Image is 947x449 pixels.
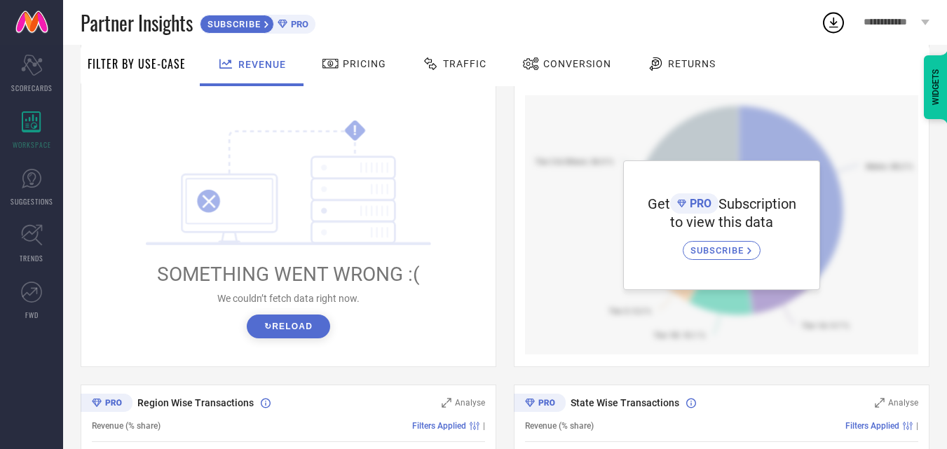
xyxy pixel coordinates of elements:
span: | [916,421,918,431]
span: Region Wise Transactions [137,397,254,408]
span: Analyse [888,398,918,408]
div: Premium [514,394,566,415]
svg: Zoom [875,398,885,408]
span: Revenue (% share) [92,421,161,431]
span: PRO [287,19,308,29]
span: We couldn’t fetch data right now. [217,293,360,304]
span: PRO [686,197,711,210]
span: State Wise Transactions [571,397,679,408]
span: SUBSCRIBE [200,19,264,29]
span: SUBSCRIBE [690,245,747,256]
span: | [483,421,485,431]
a: SUBSCRIBEPRO [200,11,315,34]
span: Pricing [343,58,386,69]
span: Get [648,195,670,212]
span: Revenue (% share) [525,421,594,431]
tspan: ! [353,123,357,139]
div: Open download list [821,10,846,35]
button: ↻Reload [247,315,330,338]
span: TRENDS [20,253,43,263]
span: FWD [25,310,39,320]
span: SOMETHING WENT WRONG :( [157,263,420,286]
span: Filters Applied [412,421,466,431]
span: SUGGESTIONS [11,196,53,207]
span: Filters Applied [845,421,899,431]
a: SUBSCRIBE [683,230,761,260]
span: Filter By Use-Case [88,55,186,72]
span: Partner Insights [81,8,193,37]
span: Revenue [238,59,286,70]
span: Conversion [543,58,611,69]
span: WORKSPACE [13,139,51,150]
svg: Zoom [442,398,451,408]
span: Traffic [443,58,486,69]
span: Subscription [718,195,796,212]
span: Returns [668,58,716,69]
span: to view this data [670,214,773,230]
div: Premium [81,394,132,415]
span: SCORECARDS [11,83,53,93]
span: Analyse [455,398,485,408]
